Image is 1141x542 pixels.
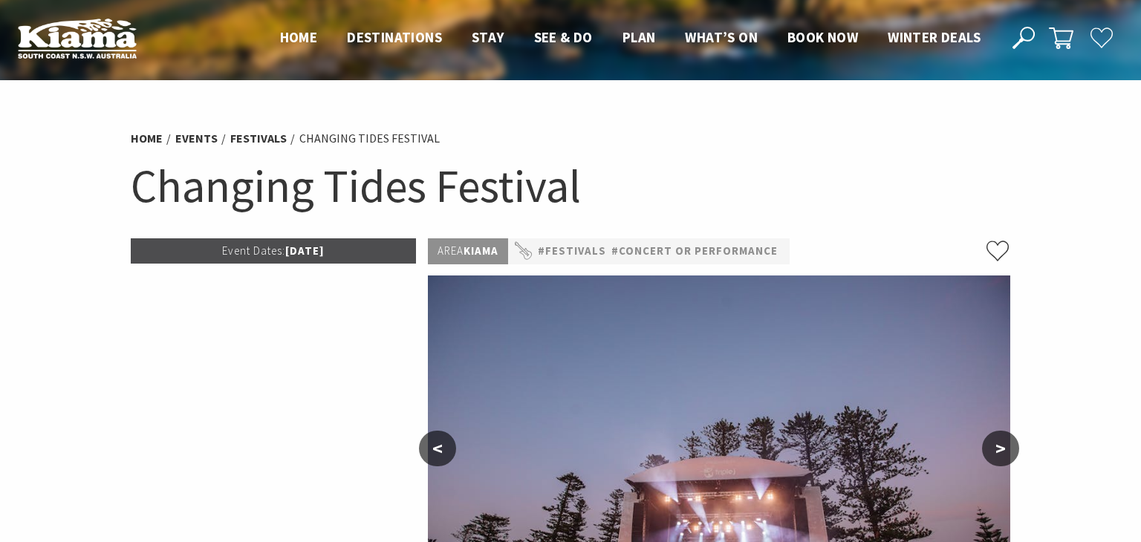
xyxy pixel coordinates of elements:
[428,238,508,264] p: Kiama
[622,28,656,46] span: Plan
[438,244,464,258] span: Area
[787,28,858,46] span: Book now
[419,431,456,466] button: <
[347,28,442,46] span: Destinations
[280,28,318,46] span: Home
[534,28,593,46] span: See & Do
[131,156,1010,216] h1: Changing Tides Festival
[131,131,163,146] a: Home
[299,129,440,148] li: Changing Tides Festival
[472,28,504,46] span: Stay
[611,242,778,261] a: #Concert or Performance
[18,18,137,59] img: Kiama Logo
[685,28,758,46] span: What’s On
[230,131,287,146] a: Festivals
[265,26,995,50] nav: Main Menu
[222,244,285,258] span: Event Dates:
[888,28,981,46] span: Winter Deals
[538,242,606,261] a: #Festivals
[131,238,416,264] p: [DATE]
[175,131,218,146] a: Events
